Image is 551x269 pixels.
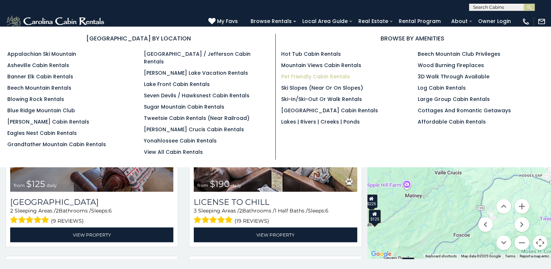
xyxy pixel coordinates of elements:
[247,16,295,27] a: Browse Rentals
[56,207,59,214] span: 2
[418,118,486,125] a: Affordable Cabin Rentals
[496,235,511,250] button: Move down
[365,194,377,208] div: $225
[418,95,490,103] a: Large Group Cabin Rentals
[418,50,500,58] a: Beech Mountain Club Privileges
[299,16,351,27] a: Local Area Guide
[515,199,529,214] button: Zoom in
[425,254,457,259] button: Keyboard shortcuts
[210,179,230,189] span: $190
[505,254,515,258] a: Terms (opens in new tab)
[355,16,392,27] a: Real Estate
[475,16,515,27] a: Owner Login
[461,254,501,258] span: Map data ©2025 Google
[281,50,341,58] a: Hot Tub Cabin Rentals
[231,183,241,188] span: daily
[478,217,493,232] button: Move left
[281,73,350,80] a: Pet Friendly Cabin Rentals
[144,103,224,110] a: Sugar Mountain Cabin Rentals
[235,216,269,226] span: (19 reviews)
[281,107,378,114] a: [GEOGRAPHIC_DATA] Cabin Rentals
[522,17,530,26] img: phone-regular-white.png
[144,137,217,144] a: Yonahlossee Cabin Rentals
[208,17,240,26] a: My Favs
[10,197,173,207] a: [GEOGRAPHIC_DATA]
[10,197,173,207] h3: Bearfoot Lodge
[520,254,549,258] a: Report a map error
[281,118,360,125] a: Lakes | Rivers | Creeks | Ponds
[194,207,197,214] span: 3
[281,34,544,43] h3: BROWSE BY AMENITIES
[515,235,529,250] button: Zoom out
[281,95,362,103] a: Ski-in/Ski-Out or Walk Rentals
[10,207,173,226] div: Sleeping Areas / Bathrooms / Sleeps:
[395,16,444,27] a: Rental Program
[144,50,251,65] a: [GEOGRAPHIC_DATA] / Jefferson Cabin Rentals
[144,69,248,77] a: [PERSON_NAME] Lake Vacation Rentals
[369,249,393,259] img: Google
[239,207,242,214] span: 2
[194,227,357,242] a: View Property
[194,207,357,226] div: Sleeping Areas / Bathrooms / Sleeps:
[144,81,210,88] a: Lake Front Cabin Rentals
[281,62,361,69] a: Mountain Views Cabin Rentals
[533,235,547,250] button: Map camera controls
[325,207,328,214] span: 6
[7,34,270,43] h3: [GEOGRAPHIC_DATA] BY LOCATION
[418,62,484,69] a: Wood Burning Fireplaces
[197,183,208,188] span: from
[26,179,45,189] span: $125
[47,183,57,188] span: daily
[144,126,244,133] a: [PERSON_NAME] Crucis Cabin Rentals
[144,114,249,122] a: Tweetsie Cabin Rentals (Near Railroad)
[144,148,203,156] a: View All Cabin Rentals
[281,84,363,91] a: Ski Slopes (Near or On Slopes)
[109,207,112,214] span: 6
[369,210,381,223] div: $125
[7,62,69,69] a: Asheville Cabin Rentals
[7,129,77,137] a: Eagles Nest Cabin Rentals
[5,14,106,29] img: White-1-2.png
[7,50,76,58] a: Appalachian Ski Mountain
[448,16,471,27] a: About
[515,217,529,232] button: Move right
[14,183,25,188] span: from
[7,95,64,103] a: Blowing Rock Rentals
[7,118,89,125] a: [PERSON_NAME] Cabin Rentals
[194,197,357,207] a: License to Chill
[496,199,511,214] button: Move up
[10,207,13,214] span: 2
[538,17,546,26] img: mail-regular-white.png
[7,141,106,148] a: Grandfather Mountain Cabin Rentals
[51,216,84,226] span: (9 reviews)
[7,73,73,80] a: Banner Elk Cabin Rentals
[418,73,489,80] a: 3D Walk Through Available
[418,84,466,91] a: Log Cabin Rentals
[217,17,238,25] span: My Favs
[275,207,308,214] span: 1 Half Baths /
[144,92,249,99] a: Seven Devils / Hawksnest Cabin Rentals
[7,107,75,114] a: Blue Ridge Mountain Club
[7,84,71,91] a: Beech Mountain Rentals
[369,249,393,259] a: Open this area in Google Maps (opens a new window)
[10,227,173,242] a: View Property
[418,107,511,114] a: Cottages and Romantic Getaways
